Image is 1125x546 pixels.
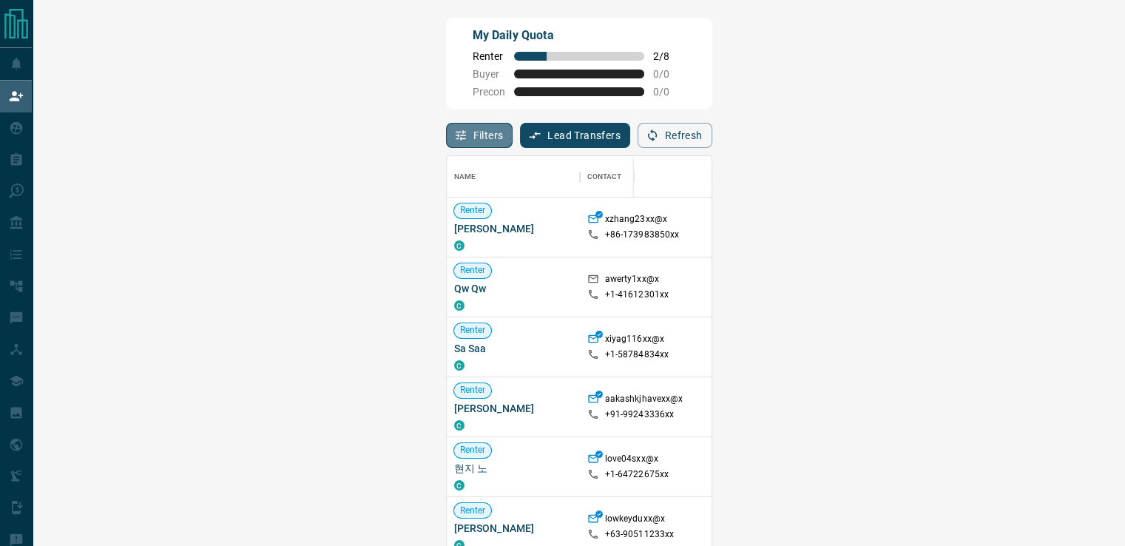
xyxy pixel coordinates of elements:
button: Filters [446,123,513,148]
span: Renter [454,264,492,277]
div: condos.ca [454,360,464,371]
span: Renter [473,50,505,62]
button: Lead Transfers [520,123,630,148]
span: [PERSON_NAME] [454,521,572,536]
button: Refresh [638,123,712,148]
div: Name [454,156,476,198]
span: Buyer [473,68,505,80]
div: condos.ca [454,300,464,311]
p: lowkeyduxx@x [605,513,666,528]
p: xiyag116xx@x [605,333,665,348]
p: xzhang23xx@x [605,213,668,229]
span: [PERSON_NAME] [454,401,572,416]
span: Renter [454,204,492,217]
span: 0 / 0 [653,86,686,98]
p: aakashkjhavexx@x [605,393,683,408]
span: Renter [454,444,492,456]
p: +86- 173983850xx [605,229,680,241]
span: Precon [473,86,505,98]
div: condos.ca [454,480,464,491]
span: 0 / 0 [653,68,686,80]
span: 현지 노 [454,461,572,476]
div: Contact [587,156,622,198]
p: +1- 41612301xx [605,289,669,301]
p: +63- 90511233xx [605,528,675,541]
span: Renter [454,324,492,337]
p: +1- 64722675xx [605,468,669,481]
span: Sa Saa [454,341,572,356]
div: Name [447,156,580,198]
p: +1- 58784834xx [605,348,669,361]
span: 2 / 8 [653,50,686,62]
span: Renter [454,384,492,397]
p: +91- 99243336xx [605,408,675,421]
p: My Daily Quota [473,27,686,44]
span: Qw Qw [454,281,572,296]
p: love04sxx@x [605,453,658,468]
span: [PERSON_NAME] [454,221,572,236]
div: condos.ca [454,420,464,431]
p: awerty1xx@x [605,273,659,289]
span: Renter [454,505,492,517]
div: condos.ca [454,240,464,251]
